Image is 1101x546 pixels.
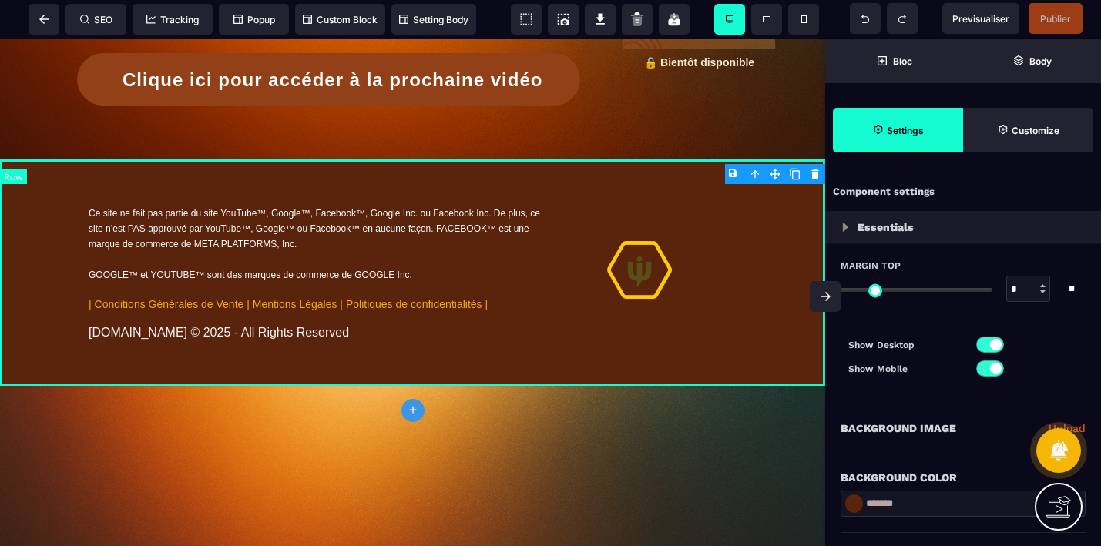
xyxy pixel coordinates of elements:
[399,14,468,25] span: Setting Body
[825,177,1101,207] div: Component settings
[848,361,963,377] p: Show Mobile
[841,468,1086,487] div: Background Color
[942,3,1019,34] span: Preview
[887,125,924,136] strong: Settings
[963,108,1093,152] span: Open Style Manager
[89,260,542,272] div: | Conditions Générales de Vente | Mentions Légales | Politiques de confidentialités |
[833,108,963,152] span: Settings
[89,167,542,213] div: Ce site ne fait pas partie du site YouTube™, Google™, Facebook™, Google Inc. ou Facebook Inc. De ...
[89,229,542,244] div: GOOGLE™ et YOUTUBE™ sont des marques de commerce de GOOGLE Inc.
[146,14,199,25] span: Tracking
[89,287,542,301] div: [DOMAIN_NAME] © 2025 - All Rights Reserved
[952,13,1009,25] span: Previsualiser
[623,14,775,34] text: 🔒 Bientôt disponible
[77,15,580,67] button: Clique ici pour accéder à la prochaine vidéo
[1040,13,1071,25] span: Publier
[842,223,848,232] img: loading
[548,4,579,35] span: Screenshot
[893,55,912,67] strong: Bloc
[1029,55,1052,67] strong: Body
[303,14,378,25] span: Custom Block
[1012,125,1059,136] strong: Customize
[841,260,901,272] span: Margin Top
[511,4,542,35] span: View components
[825,39,963,83] span: Open Blocks
[841,419,956,437] p: Background Image
[607,163,672,260] img: 97b9e350669c0a3e1f7a78e6fcc7a6b4_68525ace39055_Web_JMD_Prefered_Icon_Lockup_color_(1).png
[848,337,963,353] p: Show Desktop
[858,218,914,236] p: Essentials
[963,39,1101,83] span: Open Layer Manager
[80,14,112,25] span: SEO
[233,14,275,25] span: Popup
